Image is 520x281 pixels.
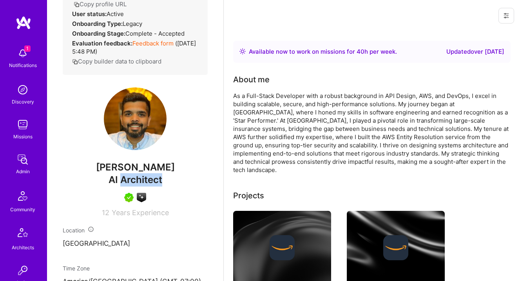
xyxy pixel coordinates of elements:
span: legacy [123,20,142,27]
img: A.I. guild [137,193,146,202]
span: 1 [24,45,31,52]
a: Feedback form [132,40,174,47]
img: Company logo [270,235,295,260]
img: discovery [15,82,31,98]
strong: Evaluation feedback: [72,40,132,47]
div: Location [63,226,208,234]
div: Discovery [12,98,34,106]
span: Complete - Accepted [125,30,185,37]
img: logo [16,16,31,30]
img: Architects [13,225,32,243]
div: Available now to work on missions for h per week . [249,47,397,56]
img: Company logo [383,235,408,260]
div: About me [233,74,270,85]
img: Invite [15,263,31,278]
div: Architects [12,243,34,252]
span: 12 [102,208,109,217]
i: icon Copy [74,2,80,7]
strong: Onboarding Type: [72,20,123,27]
img: User Avatar [104,87,167,150]
div: Notifications [9,61,37,69]
span: Active [107,10,124,18]
div: Updated over [DATE] [446,47,504,56]
span: 40 [357,48,364,55]
span: AI Architect [109,174,162,185]
div: Admin [16,167,30,176]
img: Availability [239,48,246,54]
strong: Onboarding Stage: [72,30,125,37]
img: teamwork [15,117,31,132]
strong: User status: [72,10,107,18]
img: bell [15,45,31,61]
div: Community [10,205,35,214]
button: Copy builder data to clipboard [72,57,161,65]
i: icon Copy [72,59,78,65]
img: Community [13,187,32,205]
div: Missions [13,132,33,141]
div: As a Full-Stack Developer with a robust background in API Design, AWS, and DevOps, I excel in bui... [233,92,511,174]
img: A.Teamer in Residence [124,193,134,202]
p: [GEOGRAPHIC_DATA] [63,239,208,248]
img: admin teamwork [15,152,31,167]
span: Years Experience [112,208,169,217]
div: ( [DATE] 5:48 PM ) [72,39,198,56]
span: [PERSON_NAME] [63,161,208,173]
span: Time Zone [63,265,90,272]
div: Projects [233,190,264,201]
